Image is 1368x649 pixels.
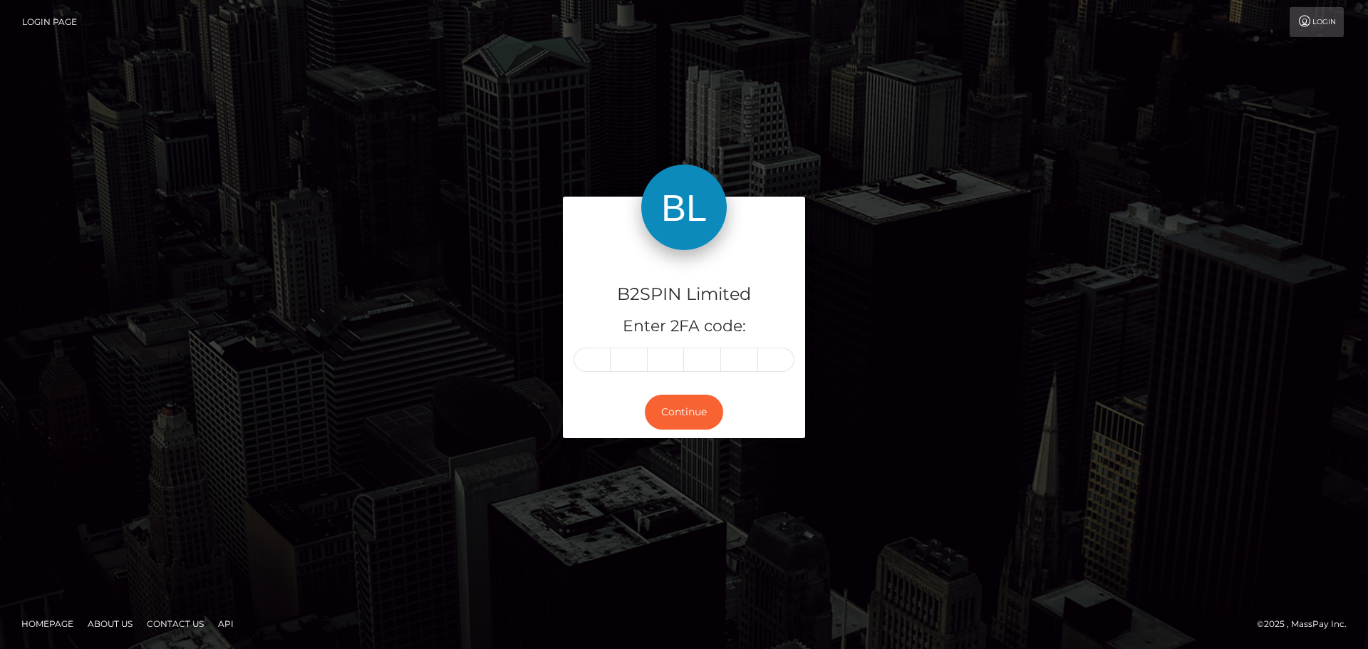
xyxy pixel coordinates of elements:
[82,613,138,635] a: About Us
[1290,7,1344,37] a: Login
[574,282,794,307] h4: B2SPIN Limited
[1257,616,1357,632] div: © 2025 , MassPay Inc.
[16,613,79,635] a: Homepage
[141,613,209,635] a: Contact Us
[574,316,794,338] h5: Enter 2FA code:
[641,165,727,250] img: B2SPIN Limited
[212,613,239,635] a: API
[22,7,77,37] a: Login Page
[645,395,723,430] button: Continue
